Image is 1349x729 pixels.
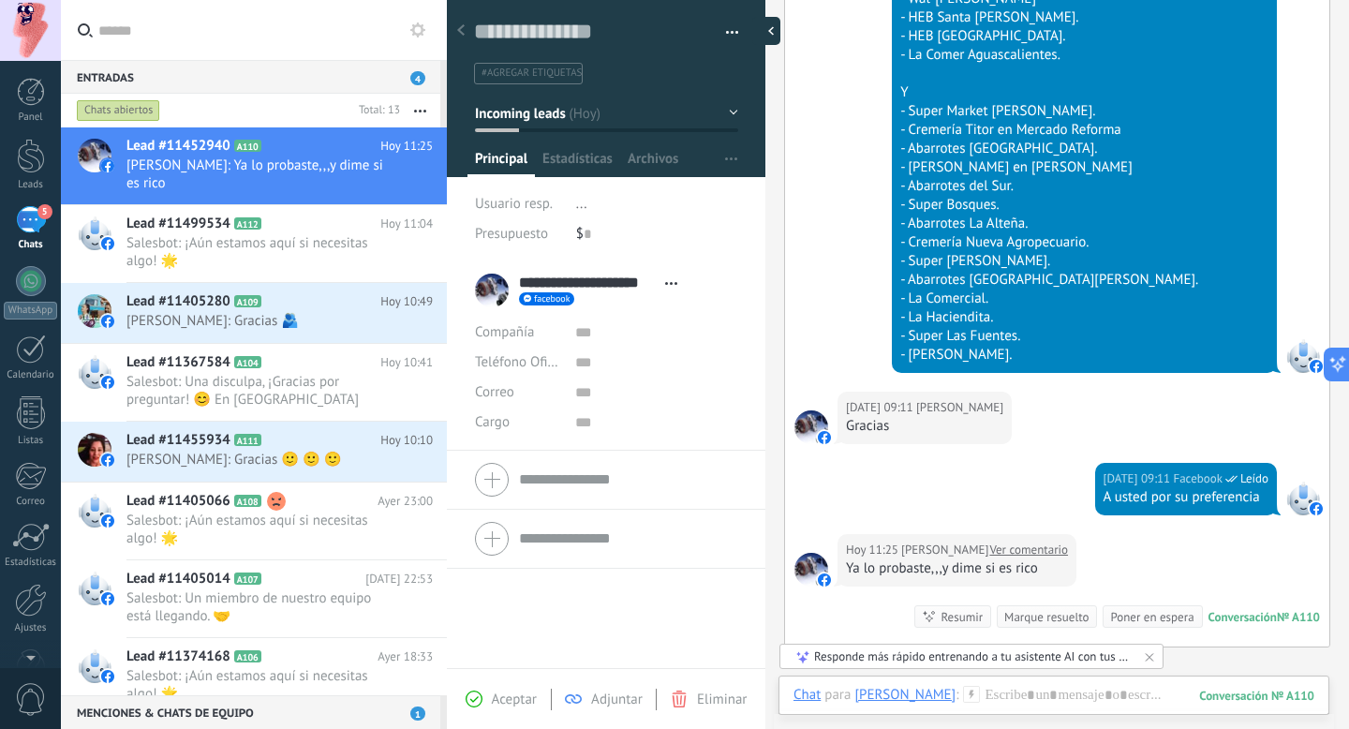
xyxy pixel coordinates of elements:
span: [PERSON_NAME]: Gracias 🙂 🙂 🙂 [126,451,397,469]
div: Y [900,83,1268,102]
span: Leído [1240,469,1268,488]
span: Ayer 23:00 [378,492,433,511]
div: Panel [4,112,58,124]
span: 1 [410,707,425,721]
span: Facebook [1286,482,1320,515]
span: [DATE] 22:53 [365,570,433,588]
span: Estadísticas [542,150,613,177]
img: facebook-sm.svg [1310,502,1323,515]
span: Hoy 10:49 [380,292,433,311]
div: Presupuesto [475,219,562,249]
span: #agregar etiquetas [482,67,582,80]
img: facebook-sm.svg [1310,360,1323,373]
span: Lead #11452940 [126,137,230,156]
a: Lead #11452940 A110 Hoy 11:25 [PERSON_NAME]: Ya lo probaste,,,y dime si es rico [61,127,447,204]
div: Leads [4,179,58,191]
span: Hoy 11:25 [380,137,433,156]
div: $ [576,219,738,249]
div: - La Haciendita. [900,308,1268,327]
div: [DATE] 09:11 [1104,469,1174,488]
a: Lead #11405014 A107 [DATE] 22:53 Salesbot: Un miembro de nuestro equipo está llegando. 🤝 [61,560,447,637]
div: - Abarrotes La Alteña. [900,215,1268,233]
a: Lead #11405280 A109 Hoy 10:49 [PERSON_NAME]: Gracias 🫂 [61,283,447,343]
span: [PERSON_NAME]: Ya lo probaste,,,y dime si es rico [126,156,397,192]
span: Salesbot: Una disculpa, ¡Gracias por preguntar! 😊 En [GEOGRAPHIC_DATA] nuestros productos están d... [126,373,397,409]
span: para [824,686,851,705]
div: Cargo [475,408,561,438]
div: Total: 13 [351,101,400,120]
img: facebook-sm.svg [818,431,831,444]
div: - La Comercial. [900,290,1268,308]
span: Salesbot: Un miembro de nuestro equipo está llegando. 🤝 [126,589,397,625]
span: Salesbot: ¡Aún estamos aquí si necesitas algo! 🌟 [126,512,397,547]
img: facebook-sm.svg [101,670,114,683]
span: A110 [234,140,261,152]
div: - Super Market [PERSON_NAME]. [900,102,1268,121]
span: Lead #11405280 [126,292,230,311]
div: Marque resuelto [1004,608,1089,626]
span: Enrique Alatorre Alba [916,398,1003,417]
div: Menciones & Chats de equipo [61,695,440,729]
span: A109 [234,295,261,307]
div: - HEB [GEOGRAPHIC_DATA]. [900,27,1268,46]
span: Ayer 18:33 [378,647,433,666]
span: 5 [37,204,52,219]
span: A107 [234,573,261,585]
div: Conversación [1208,609,1277,625]
div: № A110 [1277,609,1320,625]
span: A104 [234,356,261,368]
div: Poner en espera [1110,608,1193,626]
a: Lead #11405066 A108 Ayer 23:00 Salesbot: ¡Aún estamos aquí si necesitas algo! 🌟 [61,483,447,559]
span: ... [576,195,587,213]
div: Gracias [846,417,1003,436]
span: Enrique Alatorre Alba [794,410,828,444]
div: - Abarrotes [GEOGRAPHIC_DATA]. [900,140,1268,158]
span: Lead #11499534 [126,215,230,233]
img: facebook-sm.svg [101,454,114,467]
img: facebook-sm.svg [101,592,114,605]
span: Cargo [475,415,510,429]
span: A111 [234,434,261,446]
img: facebook-sm.svg [818,573,831,587]
span: Lead #11455934 [126,431,230,450]
span: Lead #11367584 [126,353,230,372]
div: - La Comer Aguascalientes. [900,46,1268,65]
div: - [PERSON_NAME] en [PERSON_NAME] [900,158,1268,177]
div: Enrique Alatorre Alba [854,686,956,703]
button: Más [400,94,440,127]
div: Usuario resp. [475,189,562,219]
div: Resumir [941,608,983,626]
span: Correo [475,383,514,401]
span: : [956,686,958,705]
span: Adjuntar [591,691,643,708]
div: Responde más rápido entrenando a tu asistente AI con tus fuentes de datos [814,648,1131,664]
span: Lead #11374168 [126,647,230,666]
div: - Super [PERSON_NAME]. [900,252,1268,271]
div: Compañía [475,318,561,348]
div: [DATE] 09:11 [846,398,916,417]
span: Facebook [1286,339,1320,373]
div: Estadísticas [4,557,58,569]
span: facebook [534,294,570,304]
span: Salesbot: ¡Aún estamos aquí si necesitas algo! 🌟 [126,234,397,270]
a: Lead #11499534 A112 Hoy 11:04 Salesbot: ¡Aún estamos aquí si necesitas algo! 🌟 [61,205,447,282]
button: Teléfono Oficina [475,348,561,378]
span: Archivos [628,150,678,177]
span: Hoy 10:41 [380,353,433,372]
img: facebook-sm.svg [101,315,114,328]
span: Presupuesto [475,225,548,243]
img: facebook-sm.svg [101,376,114,389]
img: facebook-sm.svg [101,237,114,250]
button: Correo [475,378,514,408]
img: facebook-sm.svg [101,514,114,528]
div: - Abarrotes del Sur. [900,177,1268,196]
span: Usuario resp. [475,195,553,213]
div: Hoy 11:25 [846,541,901,559]
div: Calendario [4,369,58,381]
div: - HEB Santa [PERSON_NAME]. [900,8,1268,27]
span: Enrique Alatorre Alba [794,553,828,587]
a: Ver comentario [989,541,1068,559]
span: Eliminar [697,691,747,708]
a: Lead #11455934 A111 Hoy 10:10 [PERSON_NAME]: Gracias 🙂 🙂 🙂 [61,422,447,482]
a: Lead #11374168 A106 Ayer 18:33 Salesbot: ¡Aún estamos aquí si necesitas algo! 🌟 [61,638,447,715]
